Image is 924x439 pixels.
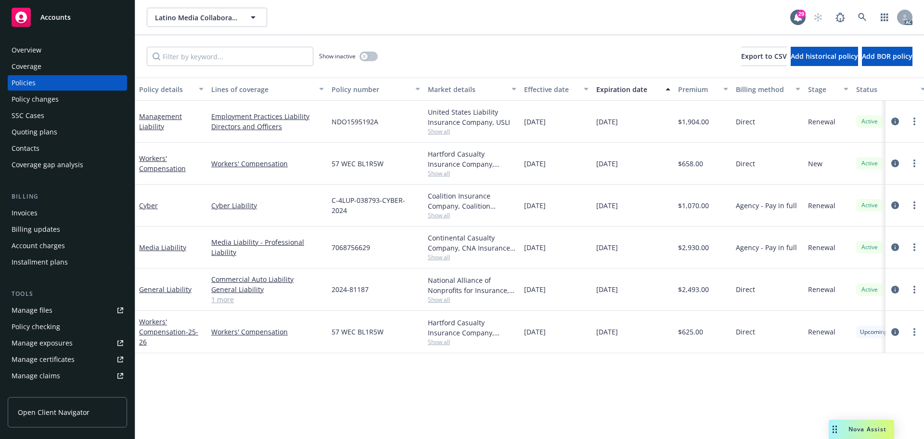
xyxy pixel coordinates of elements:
a: Invoices [8,205,127,221]
span: Active [860,285,879,294]
a: Coverage gap analysis [8,157,127,173]
button: Lines of coverage [207,78,328,101]
a: Policy checking [8,319,127,334]
span: Renewal [808,242,835,253]
span: Agency - Pay in full [736,242,797,253]
button: Expiration date [592,78,674,101]
a: SSC Cases [8,108,127,123]
a: Contacts [8,141,127,156]
div: Policy number [332,84,410,94]
span: [DATE] [596,117,618,127]
span: [DATE] [524,200,546,211]
a: Account charges [8,238,127,253]
div: Coverage [12,59,41,74]
a: Workers' Compensation [211,159,324,169]
span: [DATE] [524,284,546,294]
div: Lines of coverage [211,84,313,94]
span: Active [860,159,879,168]
div: Account charges [12,238,65,253]
div: Expiration date [596,84,660,94]
button: Premium [674,78,732,101]
span: Direct [736,159,755,169]
span: Renewal [808,327,835,337]
a: Start snowing [808,8,828,27]
a: Search [853,8,872,27]
span: Active [860,243,879,252]
div: Manage BORs [12,385,57,400]
a: Manage claims [8,368,127,384]
a: Workers' Compensation [139,317,198,346]
button: Effective date [520,78,592,101]
span: Active [860,201,879,210]
div: Policy changes [12,92,59,107]
div: Coalition Insurance Company, Coalition Insurance Solutions (Carrier) [428,191,516,211]
div: Quoting plans [12,124,57,140]
a: Workers' Compensation [139,154,186,173]
a: Commercial Auto Liability [211,274,324,284]
span: [DATE] [596,327,618,337]
div: Billing [8,192,127,201]
a: Employment Practices Liability [211,111,324,121]
span: Renewal [808,200,835,211]
div: Overview [12,42,41,58]
button: Policy details [135,78,207,101]
a: circleInformation [889,158,901,169]
a: Switch app [875,8,894,27]
div: National Alliance of Nonprofits for Insurance, Inc., Nonprofits Insurance Alliance of [US_STATE],... [428,275,516,295]
span: Active [860,117,879,126]
span: Latino Media Collaborative [155,13,238,23]
a: circleInformation [889,241,901,253]
span: $1,070.00 [678,200,709,211]
a: General Liability [211,284,324,294]
span: Show inactive [319,52,356,60]
div: Hartford Casualty Insurance Company, Hartford Insurance Group [428,318,516,338]
span: [DATE] [524,242,546,253]
input: Filter by keyword... [147,47,313,66]
span: [DATE] [596,242,618,253]
div: Policy details [139,84,193,94]
span: Accounts [40,13,71,21]
a: Coverage [8,59,127,74]
div: Contacts [12,141,39,156]
button: Add historical policy [791,47,858,66]
span: Manage exposures [8,335,127,351]
span: Show all [428,295,516,304]
a: more [909,116,920,127]
span: $1,904.00 [678,117,709,127]
a: more [909,326,920,338]
div: United States Liability Insurance Company, USLI [428,107,516,127]
button: Latino Media Collaborative [147,8,267,27]
a: Cyber [139,201,158,210]
div: Premium [678,84,718,94]
a: Manage certificates [8,352,127,367]
span: NDO1595192A [332,117,378,127]
span: Upcoming [860,328,887,336]
a: more [909,241,920,253]
button: Policy number [328,78,424,101]
a: 1 more [211,294,324,305]
a: circleInformation [889,116,901,127]
span: 57 WEC BL1R5W [332,327,384,337]
div: Policy checking [12,319,60,334]
span: 7068756629 [332,242,370,253]
span: [DATE] [524,327,546,337]
button: Market details [424,78,520,101]
a: circleInformation [889,284,901,295]
a: Policies [8,75,127,91]
a: Quoting plans [8,124,127,140]
a: circleInformation [889,200,901,211]
span: Agency - Pay in full [736,200,797,211]
span: Direct [736,284,755,294]
button: Billing method [732,78,804,101]
span: Renewal [808,284,835,294]
span: 2024-81187 [332,284,369,294]
a: Manage files [8,303,127,318]
span: $625.00 [678,327,703,337]
a: circleInformation [889,326,901,338]
span: Add historical policy [791,52,858,61]
button: Nova Assist [829,420,894,439]
span: Show all [428,211,516,219]
a: General Liability [139,285,192,294]
button: Add BOR policy [862,47,912,66]
a: Cyber Liability [211,200,324,211]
